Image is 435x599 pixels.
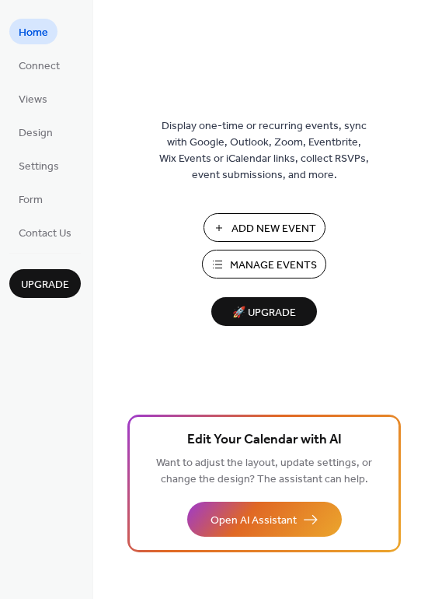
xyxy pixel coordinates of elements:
[221,303,308,324] span: 🚀 Upgrade
[19,192,43,208] span: Form
[9,186,52,212] a: Form
[187,429,342,451] span: Edit Your Calendar with AI
[9,19,57,44] a: Home
[204,213,325,242] button: Add New Event
[19,25,48,41] span: Home
[9,269,81,298] button: Upgrade
[202,250,326,278] button: Manage Events
[9,152,68,178] a: Settings
[19,58,60,75] span: Connect
[9,52,69,78] a: Connect
[231,221,316,237] span: Add New Event
[19,226,71,242] span: Contact Us
[187,502,342,537] button: Open AI Assistant
[211,297,317,326] button: 🚀 Upgrade
[9,86,57,111] a: Views
[21,277,69,293] span: Upgrade
[19,92,47,108] span: Views
[156,453,372,490] span: Want to adjust the layout, update settings, or change the design? The assistant can help.
[9,119,62,145] a: Design
[159,118,369,184] span: Display one-time or recurring events, sync with Google, Outlook, Zoom, Eventbrite, Wix Events or ...
[9,219,81,245] a: Contact Us
[230,257,317,274] span: Manage Events
[19,159,59,175] span: Settings
[19,125,53,142] span: Design
[211,513,297,529] span: Open AI Assistant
